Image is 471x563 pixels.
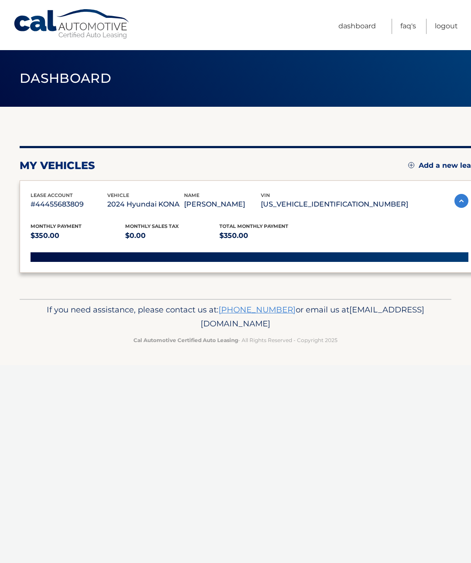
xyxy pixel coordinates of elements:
[20,70,111,86] span: Dashboard
[408,162,414,168] img: add.svg
[33,336,438,345] p: - All Rights Reserved - Copyright 2025
[13,9,131,40] a: Cal Automotive
[218,305,296,315] a: [PHONE_NUMBER]
[219,230,314,242] p: $350.00
[219,223,288,229] span: Total Monthly Payment
[400,19,416,34] a: FAQ's
[31,198,107,210] p: #44455683809
[435,19,458,34] a: Logout
[31,230,125,242] p: $350.00
[125,230,220,242] p: $0.00
[184,198,261,210] p: [PERSON_NAME]
[261,198,408,210] p: [US_VEHICLE_IDENTIFICATION_NUMBER]
[107,192,129,198] span: vehicle
[31,192,73,198] span: lease account
[20,159,95,172] h2: my vehicles
[33,303,438,331] p: If you need assistance, please contact us at: or email us at
[184,192,199,198] span: name
[261,192,270,198] span: vin
[125,223,179,229] span: Monthly sales Tax
[201,305,424,329] span: [EMAIL_ADDRESS][DOMAIN_NAME]
[107,198,184,210] p: 2024 Hyundai KONA
[338,19,376,34] a: Dashboard
[133,337,238,343] strong: Cal Automotive Certified Auto Leasing
[454,194,468,208] img: accordion-active.svg
[31,223,82,229] span: Monthly Payment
